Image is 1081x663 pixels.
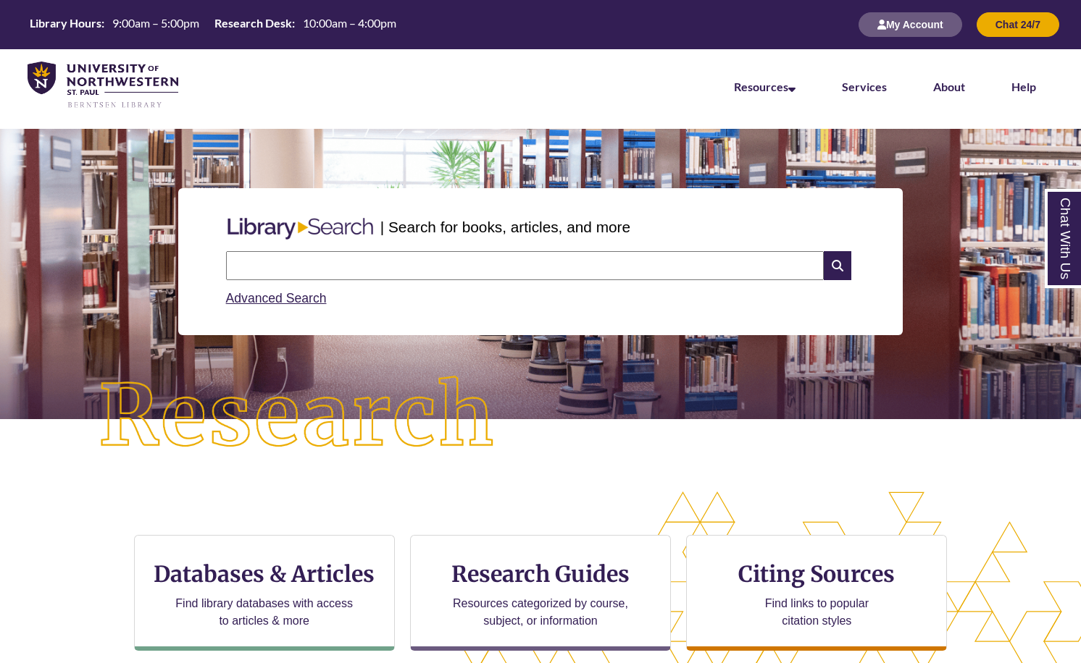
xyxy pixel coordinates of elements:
[729,560,906,588] h3: Citing Sources
[24,15,402,33] table: Hours Today
[446,595,635,630] p: Resources categorized by course, subject, or information
[226,291,327,305] a: Advanced Search
[220,212,380,245] img: Libary Search
[112,16,199,30] span: 9:00am – 5:00pm
[746,595,888,630] p: Find links to popular citation styles
[24,15,107,31] th: Library Hours:
[859,18,962,30] a: My Account
[824,251,851,280] i: Search
[686,535,947,651] a: Citing Sources Find links to popular citation styles
[859,12,962,37] button: My Account
[380,216,630,238] p: | Search for books, articles, and more
[977,18,1059,30] a: Chat 24/7
[303,16,396,30] span: 10:00am – 4:00pm
[134,535,395,651] a: Databases & Articles Find library databases with access to articles & more
[54,332,540,501] img: Research
[977,12,1059,37] button: Chat 24/7
[170,595,359,630] p: Find library databases with access to articles & more
[28,62,178,109] img: UNWSP Library Logo
[209,15,297,31] th: Research Desk:
[422,560,659,588] h3: Research Guides
[842,80,887,93] a: Services
[146,560,383,588] h3: Databases & Articles
[1011,80,1036,93] a: Help
[24,15,402,35] a: Hours Today
[933,80,965,93] a: About
[734,80,796,93] a: Resources
[410,535,671,651] a: Research Guides Resources categorized by course, subject, or information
